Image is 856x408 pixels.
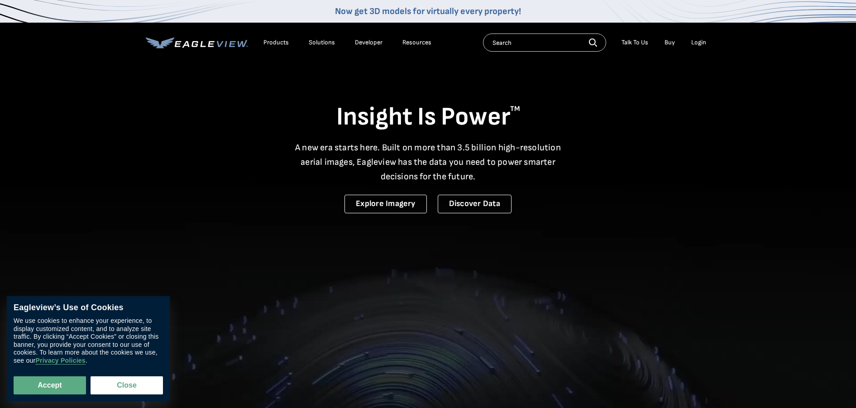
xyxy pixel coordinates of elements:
[91,376,163,394] button: Close
[355,38,383,47] a: Developer
[483,34,606,52] input: Search
[14,317,163,365] div: We use cookies to enhance your experience, to display customized content, and to analyze site tra...
[263,38,289,47] div: Products
[510,105,520,113] sup: TM
[691,38,706,47] div: Login
[402,38,431,47] div: Resources
[665,38,675,47] a: Buy
[438,195,512,213] a: Discover Data
[35,357,85,365] a: Privacy Policies
[14,303,163,313] div: Eagleview’s Use of Cookies
[309,38,335,47] div: Solutions
[335,6,521,17] a: Now get 3D models for virtually every property!
[622,38,648,47] div: Talk To Us
[14,376,86,394] button: Accept
[290,140,567,184] p: A new era starts here. Built on more than 3.5 billion high-resolution aerial images, Eagleview ha...
[344,195,427,213] a: Explore Imagery
[146,101,711,133] h1: Insight Is Power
